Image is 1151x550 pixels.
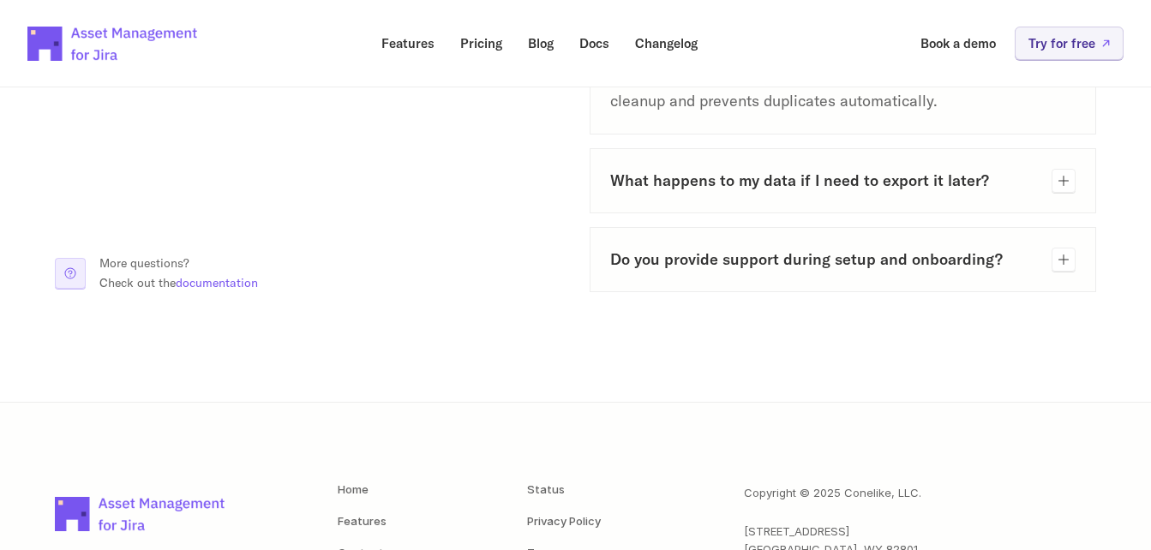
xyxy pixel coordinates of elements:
p: Check out the [99,273,258,292]
p: Try for free [1028,37,1095,50]
p: Changelog [635,37,698,50]
p: Docs [579,37,609,50]
h3: What happens to my data if I need to export it later? [610,170,1039,191]
h3: Do you provide support during setup and onboarding? [610,248,1039,270]
p: Copyright © 2025 Conelike, LLC. [744,484,921,502]
p: Book a demo [920,37,996,50]
a: Changelog [623,27,710,60]
a: Features [369,27,447,60]
a: Try for free [1015,27,1124,60]
a: Privacy Policy [527,514,601,528]
p: More questions? [99,254,258,272]
a: Blog [516,27,566,60]
a: Pricing [448,27,514,60]
p: Features [381,37,435,50]
a: Features [338,514,387,528]
p: Pricing [460,37,502,50]
a: Status [527,482,565,496]
a: documentation [176,275,258,290]
span: [STREET_ADDRESS] [744,524,849,538]
p: Blog [528,37,554,50]
a: Book a demo [908,27,1008,60]
a: Docs [567,27,621,60]
a: Home [338,482,369,496]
